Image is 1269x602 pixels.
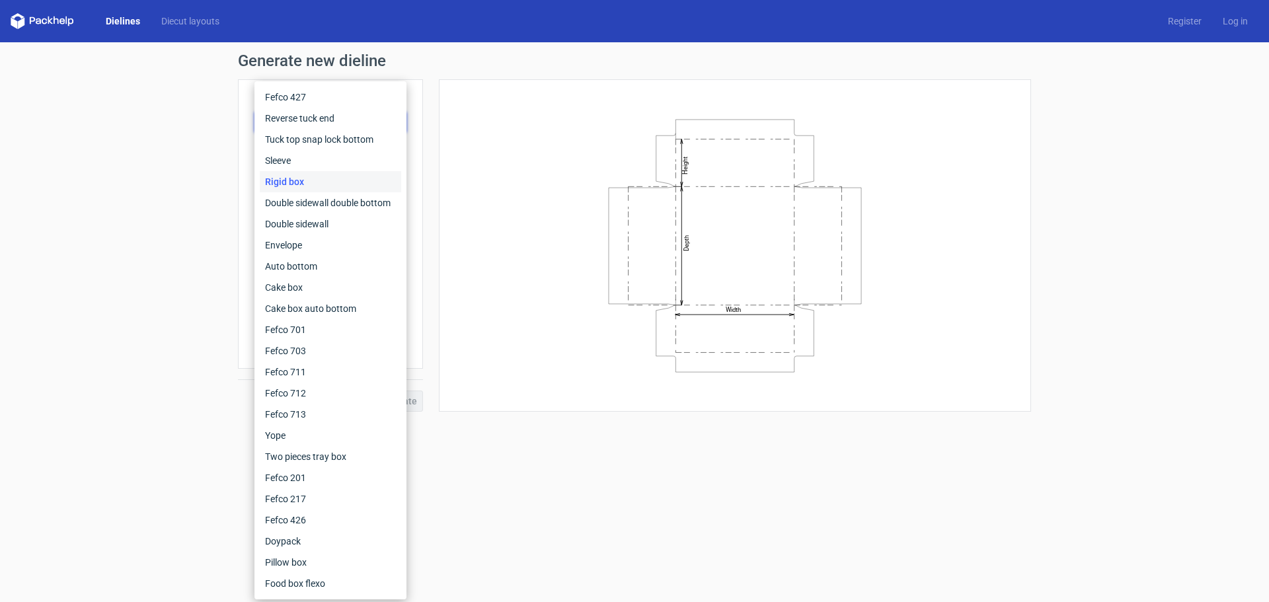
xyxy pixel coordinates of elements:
div: Fefco 217 [260,488,401,509]
div: Fefco 427 [260,87,401,108]
a: Register [1157,15,1212,28]
div: Yope [260,425,401,446]
div: Fefco 701 [260,319,401,340]
div: Fefco 712 [260,383,401,404]
div: Auto bottom [260,256,401,277]
div: Rigid box [260,171,401,192]
h1: Generate new dieline [238,53,1031,69]
div: Envelope [260,235,401,256]
div: Fefco 201 [260,467,401,488]
a: Dielines [95,15,151,28]
div: Pillow box [260,552,401,573]
text: Height [681,156,689,174]
div: Fefco 426 [260,509,401,531]
div: Food box flexo [260,573,401,594]
div: Fefco 703 [260,340,401,361]
div: Fefco 713 [260,404,401,425]
div: Reverse tuck end [260,108,401,129]
text: Width [726,306,741,313]
div: Sleeve [260,150,401,171]
div: Cake box [260,277,401,298]
a: Diecut layouts [151,15,230,28]
div: Fefco 711 [260,361,401,383]
div: Double sidewall double bottom [260,192,401,213]
div: Two pieces tray box [260,446,401,467]
div: Doypack [260,531,401,552]
text: Depth [683,235,690,250]
a: Log in [1212,15,1258,28]
div: Tuck top snap lock bottom [260,129,401,150]
div: Double sidewall [260,213,401,235]
div: Cake box auto bottom [260,298,401,319]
